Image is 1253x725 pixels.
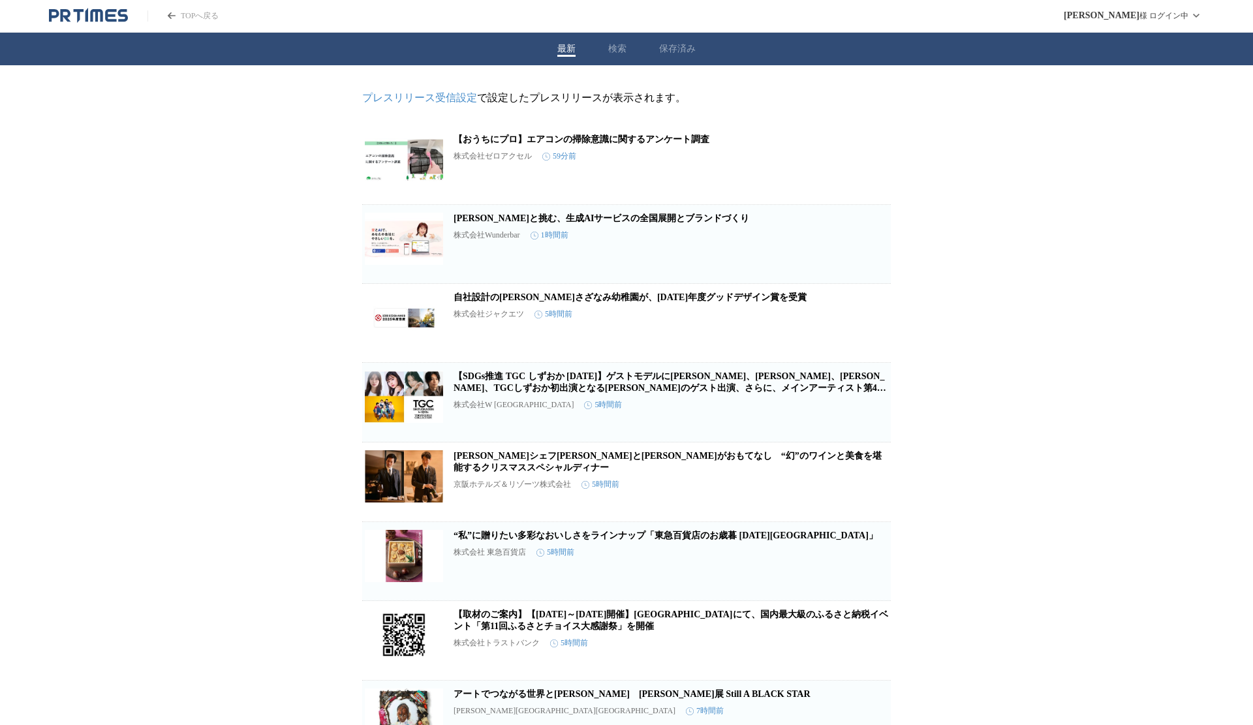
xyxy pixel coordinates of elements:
a: プレスリリース受信設定 [362,92,477,103]
p: で設定したプレスリリースが表示されます。 [362,91,891,105]
a: アートでつながる世界と[PERSON_NAME] [PERSON_NAME]展 Still A BLACK STAR [454,689,811,699]
img: 岩田 渉シェフソムリエと沖中 亮真ソムリエがおもてなし “幻”のワインと美食を堪能するクリスマススペシャルディナー [365,450,443,502]
time: 7時間前 [686,705,724,717]
a: 【取材のご案内】【[DATE]～[DATE]開催】[GEOGRAPHIC_DATA]にて、国内最大級のふるさと納税イベント「第11回ふるさとチョイス大感謝祭」を開催 [454,609,888,631]
a: [PERSON_NAME]と挑む、生成AIサービスの全国展開とブランドづくり [454,213,749,223]
span: [PERSON_NAME] [1064,10,1139,21]
button: 検索 [608,43,626,55]
time: 5時間前 [584,399,622,410]
p: 株式会社Wunderbar [454,230,520,241]
a: PR TIMESのトップページはこちら [49,8,128,23]
p: 株式会社 東急百貨店 [454,547,526,558]
time: 5時間前 [581,479,619,490]
a: [PERSON_NAME]シェフ[PERSON_NAME]と[PERSON_NAME]がおもてなし “幻”のワインと美食を堪能するクリスマススペシャルディナー [454,451,882,472]
a: 【おうちにプロ】エアコンの掃除意識に関するアンケート調査 [454,134,709,144]
a: “私”に贈りたい多彩なおいしさをラインナップ「東急百貨店のお歳暮 [DATE][GEOGRAPHIC_DATA]」 [454,531,878,540]
time: 59分前 [542,151,576,162]
a: 自社設計の[PERSON_NAME]さざなみ幼稚園が、[DATE]年度グッドデザイン賞を受賞 [454,292,807,302]
img: 【SDGs推進 TGC しずおか 2026】ゲストモデルに田鍋梨々花、村上愛花、村瀬紗英、TGCしずおか初出演となる日向亘のゲスト出演、さらに、メインアーティスト第4弾は…WILD BLUEに決定！ [365,371,443,423]
img: 自社設計の千葉さざなみ幼稚園が、2025年度グッドデザイン賞を受賞 [365,292,443,344]
p: 京阪ホテルズ＆リゾーツ株式会社 [454,479,571,490]
a: PR TIMESのトップページはこちら [147,10,219,22]
p: 株式会社トラストバンク [454,638,540,649]
img: 【おうちにプロ】エアコンの掃除意識に関するアンケート調査 [365,134,443,186]
p: [PERSON_NAME][GEOGRAPHIC_DATA][GEOGRAPHIC_DATA] [454,706,675,716]
img: 【取材のご案内】【11月8日（土）～9日（日）開催】パシフィコ横浜にて、国内最大級のふるさと納税イベント「第11回ふるさとチョイス大感謝祭」を開催 [365,609,443,661]
time: 5時間前 [550,638,588,649]
p: 株式会社W [GEOGRAPHIC_DATA] [454,399,574,410]
p: 株式会社ジャクエツ [454,309,524,320]
button: 保存済み [659,43,696,55]
time: 1時間前 [531,230,568,241]
p: 株式会社ゼロアクセル [454,151,532,162]
button: 最新 [557,43,576,55]
time: 5時間前 [536,547,574,558]
a: 【SDGs推進 TGC しずおか [DATE]】ゲストモデルに[PERSON_NAME]、[PERSON_NAME]、[PERSON_NAME]、TGCしずおか初出演となる[PERSON_NAM... [454,371,886,405]
img: “私”に贈りたい多彩なおいしさをラインナップ「東急百貨店のお歳暮 2025ウィンターギフト」 [365,530,443,582]
time: 5時間前 [534,309,572,320]
img: 高橋愛さんと挑む、生成AIサービスの全国展開とブランドづくり [365,213,443,265]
